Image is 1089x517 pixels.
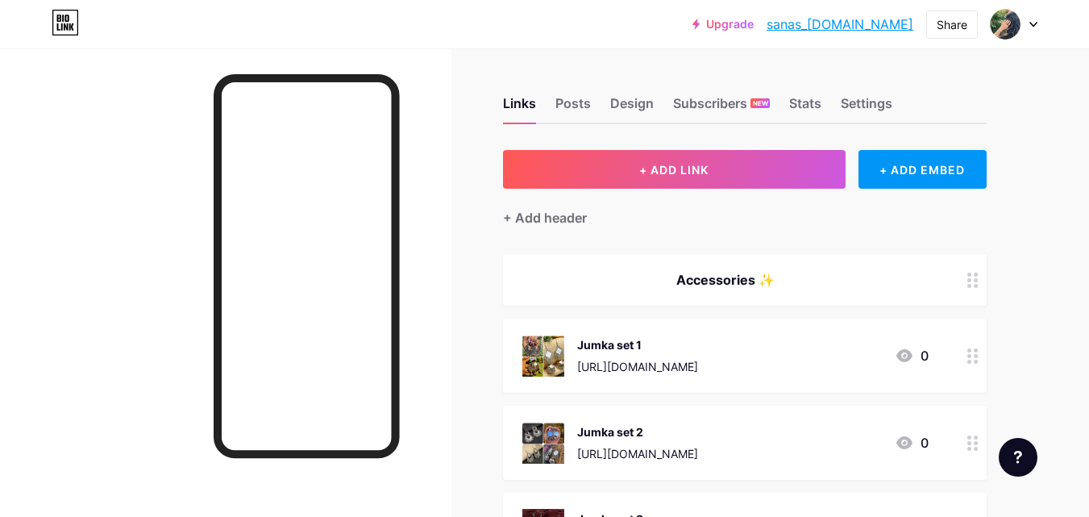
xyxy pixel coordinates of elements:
[767,15,913,34] a: sanas_[DOMAIN_NAME]
[610,94,654,123] div: Design
[522,335,564,377] img: Jumka set 1
[555,94,591,123] div: Posts
[692,18,754,31] a: Upgrade
[503,208,587,227] div: + Add header
[503,150,846,189] button: + ADD LINK
[895,433,929,452] div: 0
[673,94,770,123] div: Subscribers
[577,445,698,462] div: [URL][DOMAIN_NAME]
[577,336,698,353] div: Jumka set 1
[858,150,987,189] div: + ADD EMBED
[753,98,768,108] span: NEW
[639,163,709,177] span: + ADD LINK
[503,94,536,123] div: Links
[841,94,892,123] div: Settings
[895,346,929,365] div: 0
[577,423,698,440] div: Jumka set 2
[789,94,821,123] div: Stats
[937,16,967,33] div: Share
[522,270,929,290] div: Accessories ✨
[522,422,564,464] img: Jumka set 2
[577,358,698,375] div: [URL][DOMAIN_NAME]
[990,9,1020,40] img: sanas_archive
